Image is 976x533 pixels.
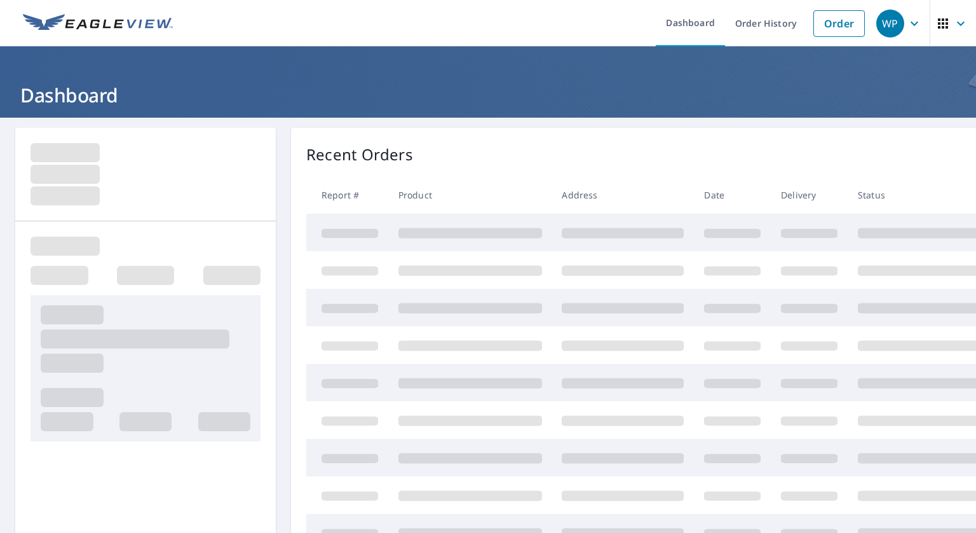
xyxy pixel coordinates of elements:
[771,176,848,214] th: Delivery
[552,176,694,214] th: Address
[694,176,771,214] th: Date
[388,176,552,214] th: Product
[876,10,904,38] div: WP
[23,14,173,33] img: EV Logo
[306,143,413,166] p: Recent Orders
[306,176,388,214] th: Report #
[15,82,961,108] h1: Dashboard
[813,10,865,37] a: Order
